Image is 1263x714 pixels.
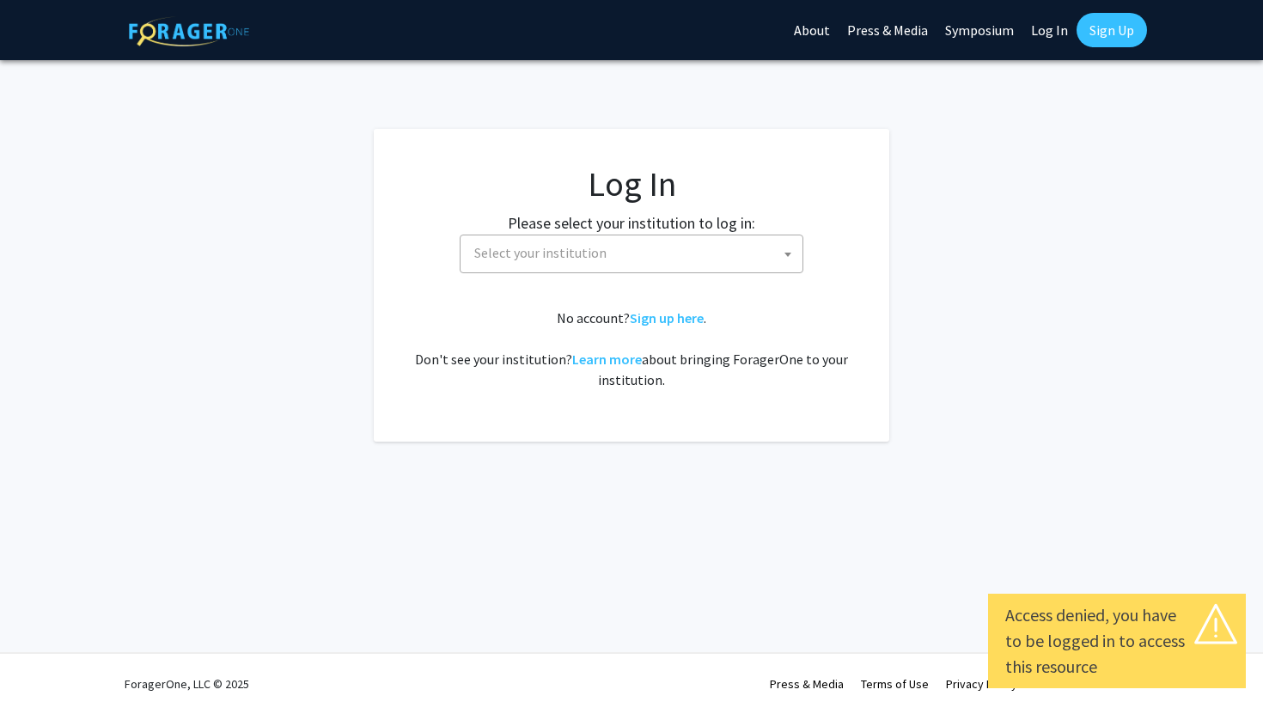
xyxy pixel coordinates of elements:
[408,163,855,204] h1: Log In
[861,676,929,692] a: Terms of Use
[125,654,249,714] div: ForagerOne, LLC © 2025
[408,308,855,390] div: No account? . Don't see your institution? about bringing ForagerOne to your institution.
[1077,13,1147,47] a: Sign Up
[572,351,642,368] a: Learn more about bringing ForagerOne to your institution
[129,16,249,46] img: ForagerOne Logo
[467,235,802,271] span: Select your institution
[460,235,803,273] span: Select your institution
[1005,602,1229,680] div: Access denied, you have to be logged in to access this resource
[508,211,755,235] label: Please select your institution to log in:
[630,309,704,326] a: Sign up here
[946,676,1017,692] a: Privacy Policy
[474,244,607,261] span: Select your institution
[770,676,844,692] a: Press & Media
